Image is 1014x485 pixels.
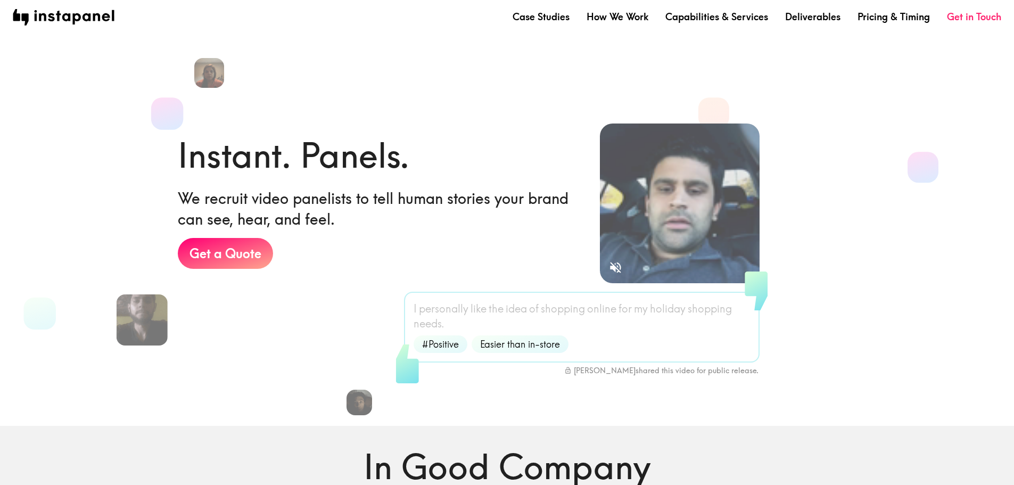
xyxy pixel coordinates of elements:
a: Case Studies [513,10,570,23]
span: shopping [688,301,732,316]
div: [PERSON_NAME] shared this video for public release. [564,366,759,375]
span: personally [419,301,468,316]
a: Pricing & Timing [858,10,930,23]
span: the [489,301,504,316]
a: Get a Quote [178,238,273,269]
a: How We Work [587,10,648,23]
h1: Instant. Panels. [178,131,409,179]
span: online [587,301,616,316]
span: shopping [541,301,585,316]
img: instapanel [13,9,114,26]
span: I [414,301,417,316]
span: Easier than in-store [474,338,566,351]
span: like [471,301,487,316]
button: Sound is off [604,256,627,279]
span: of [529,301,539,316]
a: Capabilities & Services [665,10,768,23]
a: Deliverables [785,10,840,23]
span: my [634,301,648,316]
span: #Positive [416,338,465,351]
img: Cory [347,390,372,415]
span: for [619,301,632,316]
h6: We recruit video panelists to tell human stories your brand can see, hear, and feel. [178,188,583,229]
span: needs. [414,316,444,331]
span: holiday [650,301,686,316]
img: Miguel [116,294,167,346]
img: Trish [194,58,224,88]
a: Get in Touch [947,10,1001,23]
span: idea [506,301,527,316]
